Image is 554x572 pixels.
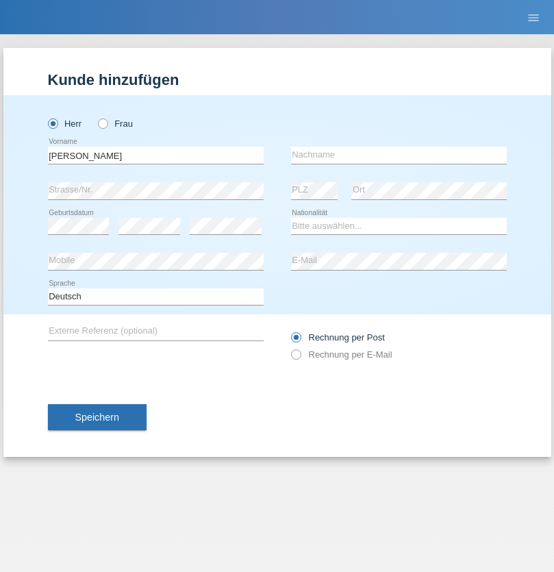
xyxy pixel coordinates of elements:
[291,332,300,349] input: Rechnung per Post
[527,11,540,25] i: menu
[48,119,57,127] input: Herr
[291,349,300,366] input: Rechnung per E-Mail
[75,412,119,423] span: Speichern
[48,71,507,88] h1: Kunde hinzufügen
[291,332,385,343] label: Rechnung per Post
[48,404,147,430] button: Speichern
[98,119,133,129] label: Frau
[98,119,107,127] input: Frau
[520,13,547,21] a: menu
[291,349,392,360] label: Rechnung per E-Mail
[48,119,82,129] label: Herr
